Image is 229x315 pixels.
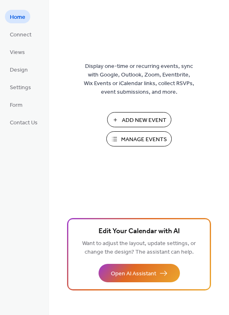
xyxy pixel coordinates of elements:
span: Display one-time or recurring events, sync with Google, Outlook, Zoom, Eventbrite, Wix Events or ... [84,62,194,97]
button: Open AI Assistant [99,264,180,282]
span: Want to adjust the layout, update settings, or change the design? The assistant can help. [82,238,196,258]
span: Manage Events [121,135,167,144]
button: Add New Event [107,112,171,127]
span: Open AI Assistant [111,270,156,278]
a: Home [5,10,30,23]
span: Connect [10,31,31,39]
span: Home [10,13,25,22]
span: Contact Us [10,119,38,127]
a: Connect [5,27,36,41]
span: Form [10,101,22,110]
span: Settings [10,83,31,92]
a: Form [5,98,27,111]
a: Settings [5,80,36,94]
span: Views [10,48,25,57]
a: Views [5,45,30,59]
span: Add New Event [122,116,166,125]
a: Contact Us [5,115,43,129]
span: Design [10,66,28,74]
button: Manage Events [106,131,172,146]
a: Design [5,63,33,76]
span: Edit Your Calendar with AI [99,226,180,237]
